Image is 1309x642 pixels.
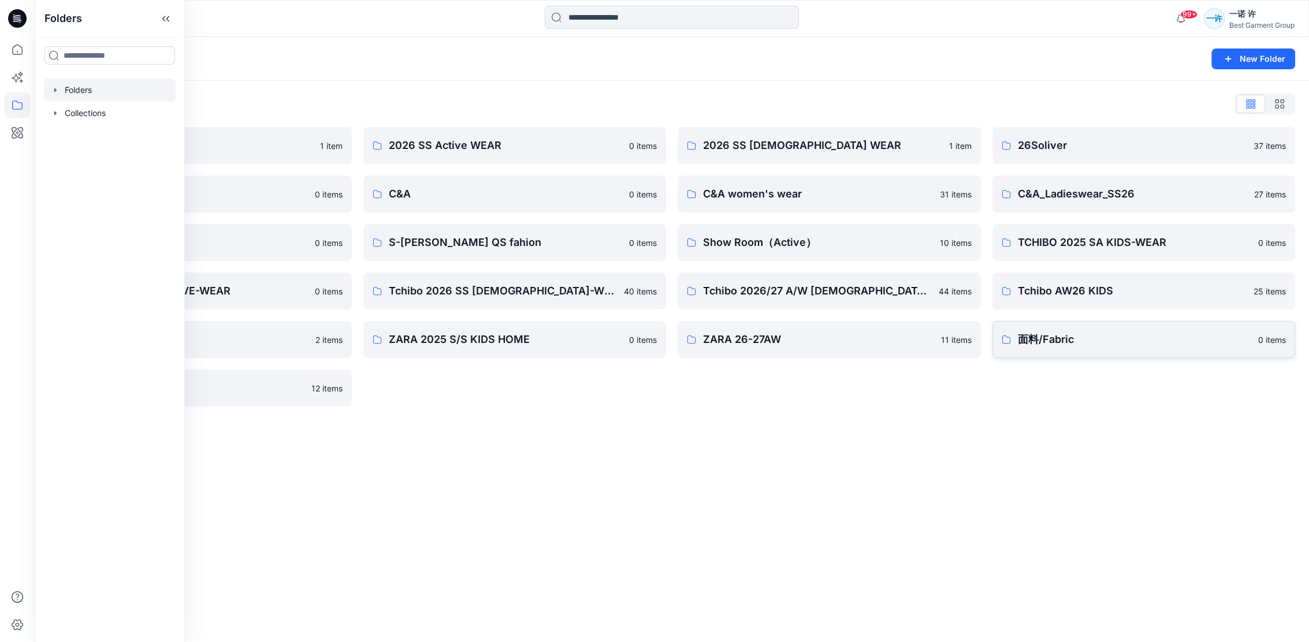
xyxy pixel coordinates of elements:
[703,331,934,348] p: ZARA 26-27AW
[389,331,623,348] p: ZARA 2025 S/S KIDS HOME
[992,321,1296,358] a: 面料/Fabric0 items
[315,334,343,346] p: 2 items
[949,140,972,152] p: 1 item
[940,237,972,249] p: 10 items
[992,127,1296,164] a: 26Soliver37 items
[49,273,352,309] a: Tchibo 2026 SS ACTIVE-WEAR0 items
[1018,331,1252,348] p: 面料/Fabric
[1258,237,1286,249] p: 0 items
[363,127,667,164] a: 2026 SS Active WEAR0 items
[363,273,667,309] a: Tchibo 2026 SS [DEMOGRAPHIC_DATA]-WEAR40 items
[49,321,352,358] a: Tchibo（ODM）2 items
[315,285,343,297] p: 0 items
[678,224,981,261] a: Show Room（Active）10 items
[703,137,942,154] p: 2026 SS [DEMOGRAPHIC_DATA] WEAR
[941,334,972,346] p: 11 items
[389,186,623,202] p: C&A
[624,285,657,297] p: 40 items
[1211,48,1295,69] button: New Folder
[703,283,932,299] p: Tchibo 2026/27 A/W [DEMOGRAPHIC_DATA]-WEAR
[311,382,343,394] p: 12 items
[1180,10,1198,19] span: 99+
[1254,188,1286,200] p: 27 items
[1018,137,1247,154] p: 26Soliver
[389,234,623,251] p: S-[PERSON_NAME] QS fahion
[939,285,972,297] p: 44 items
[678,176,981,212] a: C&A women's wear31 items
[1229,21,1295,29] div: Best Garment Group
[315,188,343,200] p: 0 items
[49,369,352,406] a: [GEOGRAPHIC_DATA]12 items
[1254,285,1286,297] p: 25 items
[678,273,981,309] a: Tchibo 2026/27 A/W [DEMOGRAPHIC_DATA]-WEAR44 items
[1254,140,1286,152] p: 37 items
[363,321,667,358] a: ZARA 2025 S/S KIDS HOME0 items
[49,176,352,212] a: Block Pattern0 items
[389,283,618,299] p: Tchibo 2026 SS [DEMOGRAPHIC_DATA]-WEAR
[940,188,972,200] p: 31 items
[629,237,657,249] p: 0 items
[74,380,304,396] p: [GEOGRAPHIC_DATA]
[629,334,657,346] p: 0 items
[74,137,313,154] p: 2026 Kid （ZARA）
[74,234,308,251] p: NKD
[1018,186,1248,202] p: C&A_Ladieswear_SS26
[1258,334,1286,346] p: 0 items
[363,224,667,261] a: S-[PERSON_NAME] QS fahion0 items
[389,137,623,154] p: 2026 SS Active WEAR
[992,176,1296,212] a: C&A_Ladieswear_SS2627 items
[49,127,352,164] a: 2026 Kid （ZARA）1 item
[992,273,1296,309] a: Tchibo AW26 KIDS25 items
[1018,283,1247,299] p: Tchibo AW26 KIDS
[315,237,343,249] p: 0 items
[703,234,933,251] p: Show Room（Active）
[320,140,343,152] p: 1 item
[703,186,933,202] p: C&A women's wear
[363,176,667,212] a: C&A0 items
[49,224,352,261] a: NKD0 items
[678,321,981,358] a: ZARA 26-27AW11 items
[1018,234,1252,251] p: TCHIBO 2025 SA KIDS-WEAR
[629,140,657,152] p: 0 items
[74,186,308,202] p: Block Pattern
[1229,7,1295,21] div: 一诺 许
[1204,8,1225,29] div: 一许
[74,331,308,348] p: Tchibo（ODM）
[74,283,308,299] p: Tchibo 2026 SS ACTIVE-WEAR
[629,188,657,200] p: 0 items
[992,224,1296,261] a: TCHIBO 2025 SA KIDS-WEAR0 items
[678,127,981,164] a: 2026 SS [DEMOGRAPHIC_DATA] WEAR1 item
